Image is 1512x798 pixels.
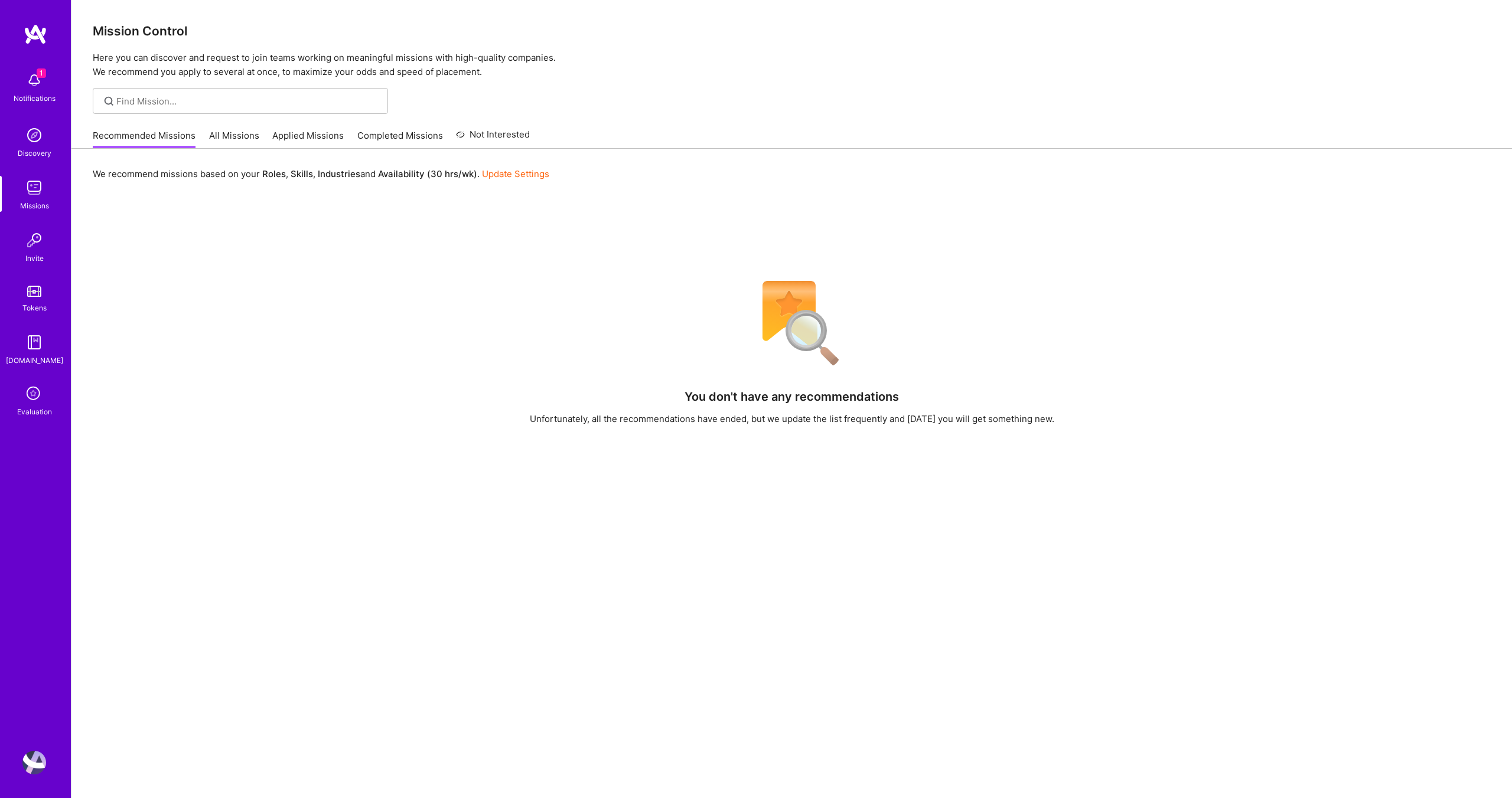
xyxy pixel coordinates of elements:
[22,302,47,314] div: Tokens
[14,92,56,104] div: Notifications
[291,168,313,179] b: Skills
[17,405,52,418] div: Evaluation
[272,129,344,149] a: Applied Missions
[93,129,195,149] a: Recommended Missions
[209,129,259,149] a: All Missions
[6,354,63,367] div: [DOMAIN_NAME]
[18,147,51,159] div: Discovery
[685,390,899,404] h4: You don't have any recommendations
[22,176,46,199] img: teamwork
[20,199,49,212] div: Missions
[22,123,46,147] img: discovery
[93,168,549,180] p: We recommend missions based on your , , and .
[262,168,286,179] b: Roles
[378,168,477,179] b: Availability (30 hrs/wk)
[19,751,49,774] a: User Avatar
[23,383,45,405] i: icon SelectionTeam
[102,94,116,108] i: icon SearchGrey
[482,168,549,179] a: Update Settings
[742,273,842,374] img: No Results
[22,751,46,774] img: User Avatar
[22,228,46,252] img: Invite
[24,24,47,45] img: logo
[318,168,360,179] b: Industries
[530,413,1054,425] div: Unfortunately, all the recommendations have ended, but we update the list frequently and [DATE] y...
[357,129,443,149] a: Completed Missions
[22,331,46,354] img: guide book
[93,51,1491,79] p: Here you can discover and request to join teams working on meaningful missions with high-quality ...
[456,127,530,149] a: Not Interested
[27,286,41,297] img: tokens
[116,95,379,107] input: Find Mission...
[93,24,1491,38] h3: Mission Control
[22,68,46,92] img: bell
[37,68,46,78] span: 1
[25,252,44,264] div: Invite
